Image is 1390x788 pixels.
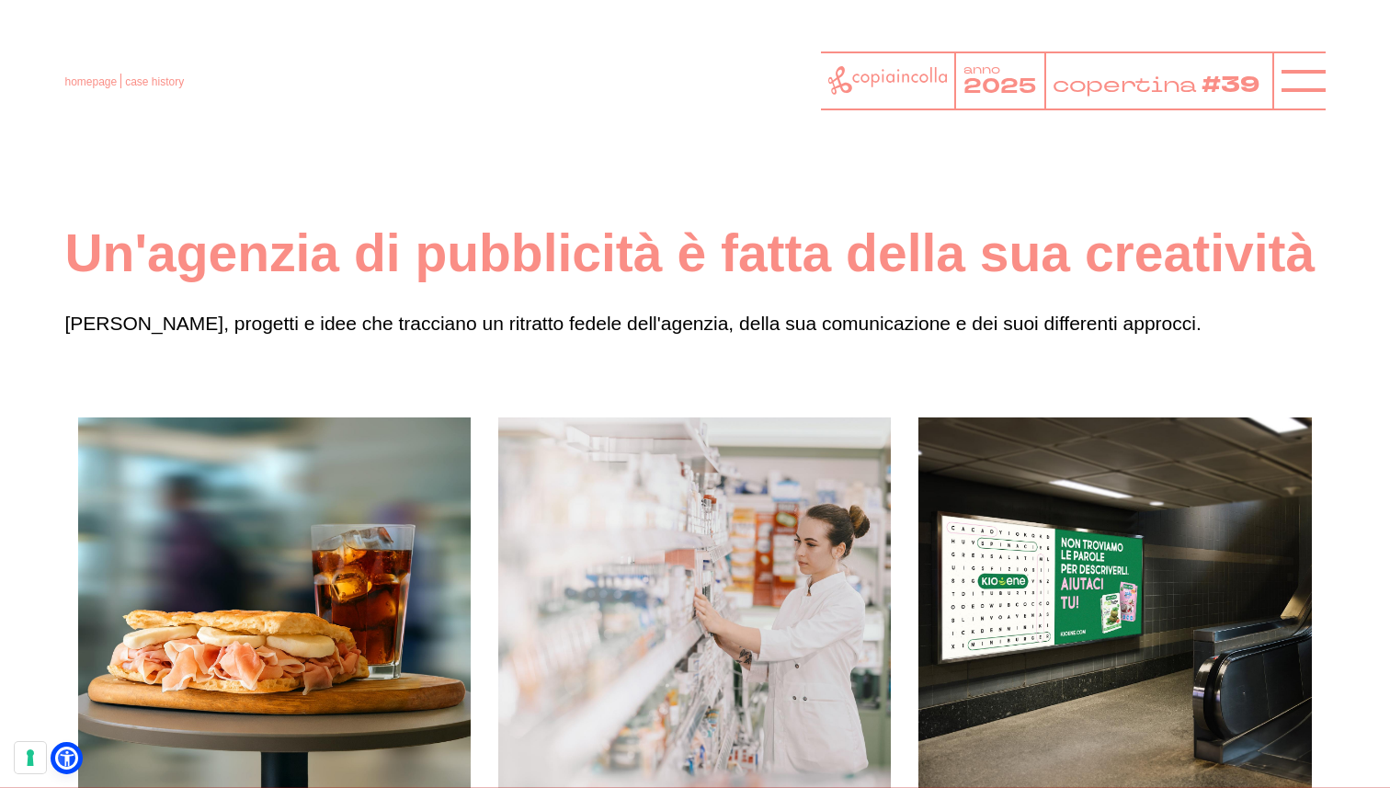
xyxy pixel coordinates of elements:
[1204,69,1264,101] tspan: #39
[64,308,1325,339] p: [PERSON_NAME], progetti e idee che tracciano un ritratto fedele dell'agenzia, della sua comunicaz...
[963,63,1000,78] tspan: anno
[64,221,1325,286] h1: Un'agenzia di pubblicità è fatta della sua creatività
[15,742,46,773] button: Le tue preferenze relative al consenso per le tecnologie di tracciamento
[125,75,184,88] span: case history
[55,747,78,770] a: Open Accessibility Menu
[1053,70,1200,98] tspan: copertina
[64,75,117,88] a: homepage
[963,73,1036,100] tspan: 2025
